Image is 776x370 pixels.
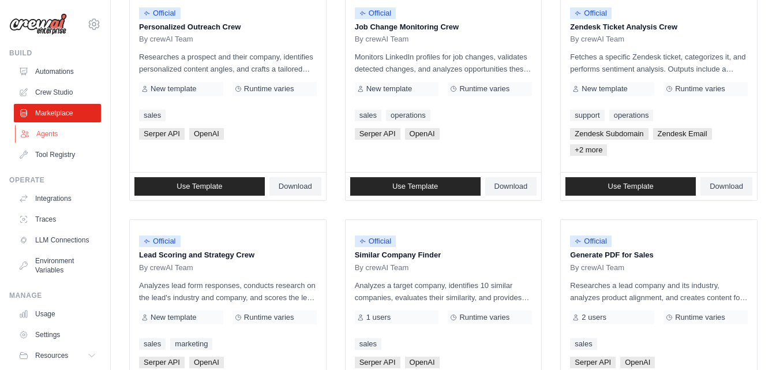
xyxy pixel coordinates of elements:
p: Fetches a specific Zendesk ticket, categorizes it, and performs sentiment analysis. Outputs inclu... [570,51,748,75]
p: Researches a lead company and its industry, analyzes product alignment, and creates content for a... [570,279,748,304]
span: Runtime varies [459,313,509,322]
span: 1 users [366,313,391,322]
span: Resources [35,351,68,360]
p: Analyzes a target company, identifies 10 similar companies, evaluates their similarity, and provi... [355,279,533,304]
span: Use Template [177,182,222,191]
a: LLM Connections [14,231,101,249]
span: Use Template [608,182,654,191]
span: Official [139,236,181,247]
a: Automations [14,62,101,81]
a: sales [355,110,381,121]
p: Generate PDF for Sales [570,249,748,261]
span: Serper API [139,357,185,368]
span: New template [151,313,196,322]
span: Download [494,182,528,191]
div: Operate [9,175,101,185]
a: Integrations [14,189,101,208]
span: 2 users [582,313,606,322]
p: Personalized Outreach Crew [139,21,317,33]
span: OpenAI [405,128,440,140]
div: Manage [9,291,101,300]
span: Official [355,236,396,247]
a: Marketplace [14,104,101,122]
span: New template [582,84,627,94]
span: OpenAI [405,357,440,368]
a: Use Template [134,177,265,196]
span: Zendesk Subdomain [570,128,648,140]
span: +2 more [570,144,607,156]
span: Official [570,236,612,247]
a: operations [386,110,430,121]
a: Environment Variables [14,252,101,279]
a: Download [485,177,537,196]
span: By crewAI Team [355,35,409,44]
a: Usage [14,305,101,323]
a: Crew Studio [14,83,101,102]
p: Zendesk Ticket Analysis Crew [570,21,748,33]
p: Lead Scoring and Strategy Crew [139,249,317,261]
a: Settings [14,326,101,344]
span: Runtime varies [459,84,509,94]
span: Runtime varies [244,84,294,94]
a: sales [139,110,166,121]
a: Traces [14,210,101,229]
span: Serper API [355,128,400,140]
a: marketing [170,338,212,350]
span: Runtime varies [244,313,294,322]
span: Runtime varies [675,84,725,94]
span: Use Template [392,182,438,191]
span: By crewAI Team [139,263,193,272]
a: Download [269,177,321,196]
a: operations [609,110,654,121]
img: Logo [9,13,67,35]
span: Download [279,182,312,191]
span: New template [151,84,196,94]
p: Job Change Monitoring Crew [355,21,533,33]
span: By crewAI Team [355,263,409,272]
span: OpenAI [189,128,224,140]
span: By crewAI Team [570,35,624,44]
p: Analyzes lead form responses, conducts research on the lead's industry and company, and scores th... [139,279,317,304]
a: Agents [15,125,102,143]
span: Serper API [355,357,400,368]
a: Use Template [350,177,481,196]
span: New template [366,84,412,94]
span: Official [139,8,181,19]
span: Zendesk Email [653,128,712,140]
a: Use Template [565,177,696,196]
a: sales [570,338,597,350]
span: OpenAI [620,357,655,368]
div: Build [9,48,101,58]
span: Runtime varies [675,313,725,322]
span: Download [710,182,743,191]
a: support [570,110,604,121]
span: Official [355,8,396,19]
span: By crewAI Team [570,263,624,272]
p: Similar Company Finder [355,249,533,261]
span: By crewAI Team [139,35,193,44]
a: sales [355,338,381,350]
button: Resources [14,346,101,365]
span: Serper API [570,357,616,368]
span: Serper API [139,128,185,140]
a: sales [139,338,166,350]
p: Researches a prospect and their company, identifies personalized content angles, and crafts a tai... [139,51,317,75]
a: Download [700,177,752,196]
span: Official [570,8,612,19]
span: OpenAI [189,357,224,368]
a: Tool Registry [14,145,101,164]
p: Monitors LinkedIn profiles for job changes, validates detected changes, and analyzes opportunitie... [355,51,533,75]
